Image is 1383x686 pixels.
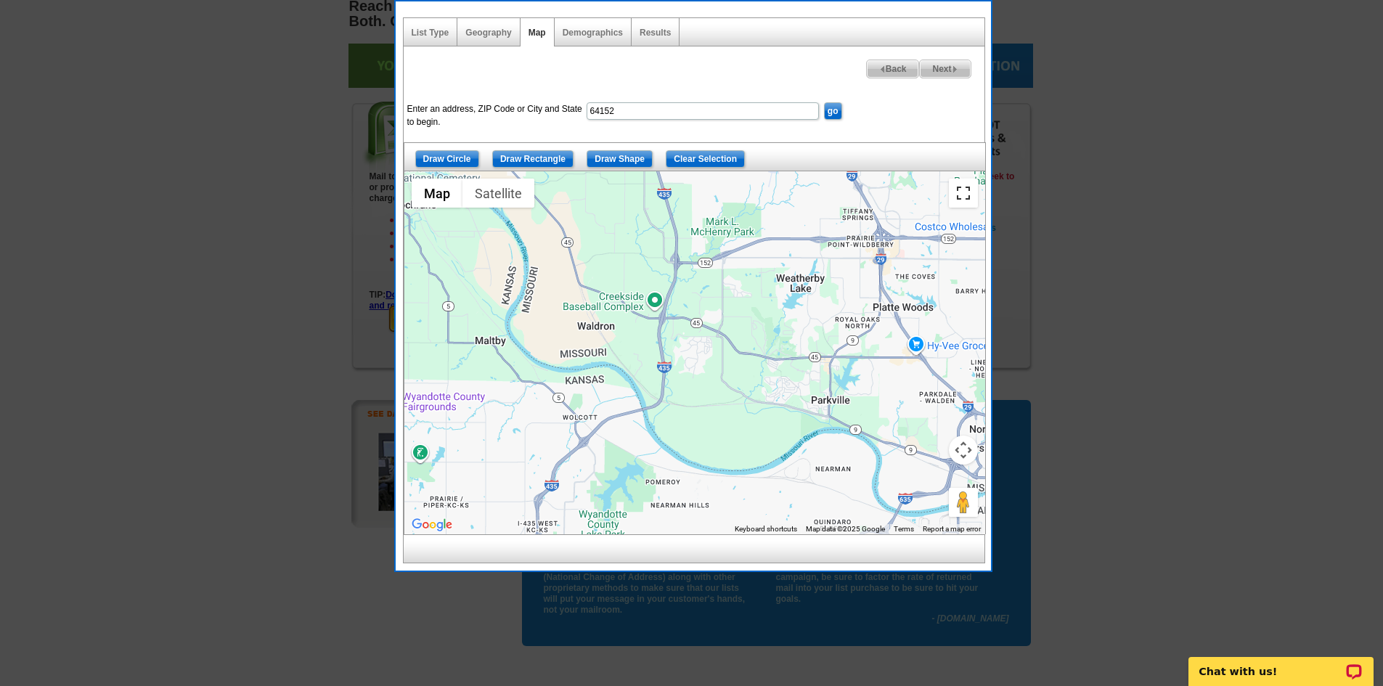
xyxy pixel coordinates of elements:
a: Open this area in Google Maps (opens a new window) [408,515,456,534]
button: Show street map [412,179,462,208]
a: Demographics [563,28,623,38]
a: Back [866,60,920,78]
button: Keyboard shortcuts [735,524,797,534]
a: Next [919,60,971,78]
input: Draw Shape [587,150,653,168]
button: Show satellite imagery [462,179,534,208]
a: Map [529,28,546,38]
img: button-next-arrow-gray.png [952,66,958,73]
a: Report a map error [923,525,981,533]
img: button-prev-arrow-gray.png [879,66,886,73]
span: Back [867,60,919,78]
a: List Type [412,28,449,38]
img: Google [408,515,456,534]
input: Draw Rectangle [492,150,574,168]
button: Drag Pegman onto the map to open Street View [949,488,978,517]
span: Map data ©2025 Google [806,525,885,533]
input: Clear Selection [666,150,745,168]
span: Next [920,60,970,78]
a: Geography [465,28,511,38]
button: Map camera controls [949,436,978,465]
input: Draw Circle [415,150,479,168]
a: Terms (opens in new tab) [894,525,914,533]
a: Results [640,28,671,38]
iframe: LiveChat chat widget [1179,640,1383,686]
input: go [824,102,842,120]
label: Enter an address, ZIP Code or City and State to begin. [407,102,585,128]
button: Toggle fullscreen view [949,179,978,208]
